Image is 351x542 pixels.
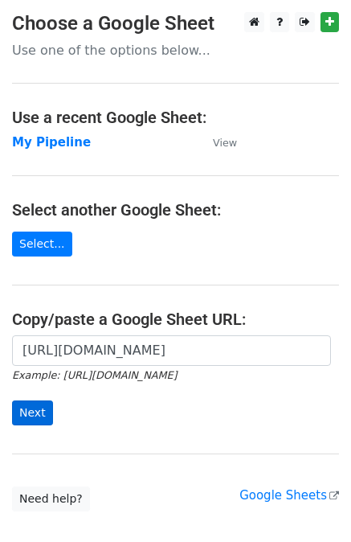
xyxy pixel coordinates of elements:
[12,400,53,425] input: Next
[271,465,351,542] div: Widget de chat
[12,232,72,257] a: Select...
[12,310,339,329] h4: Copy/paste a Google Sheet URL:
[12,12,339,35] h3: Choose a Google Sheet
[12,108,339,127] h4: Use a recent Google Sheet:
[12,42,339,59] p: Use one of the options below...
[12,200,339,220] h4: Select another Google Sheet:
[12,135,91,150] a: My Pipeline
[239,488,339,503] a: Google Sheets
[271,465,351,542] iframe: Chat Widget
[213,137,237,149] small: View
[12,487,90,511] a: Need help?
[12,369,177,381] small: Example: [URL][DOMAIN_NAME]
[197,135,237,150] a: View
[12,335,331,366] input: Paste your Google Sheet URL here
